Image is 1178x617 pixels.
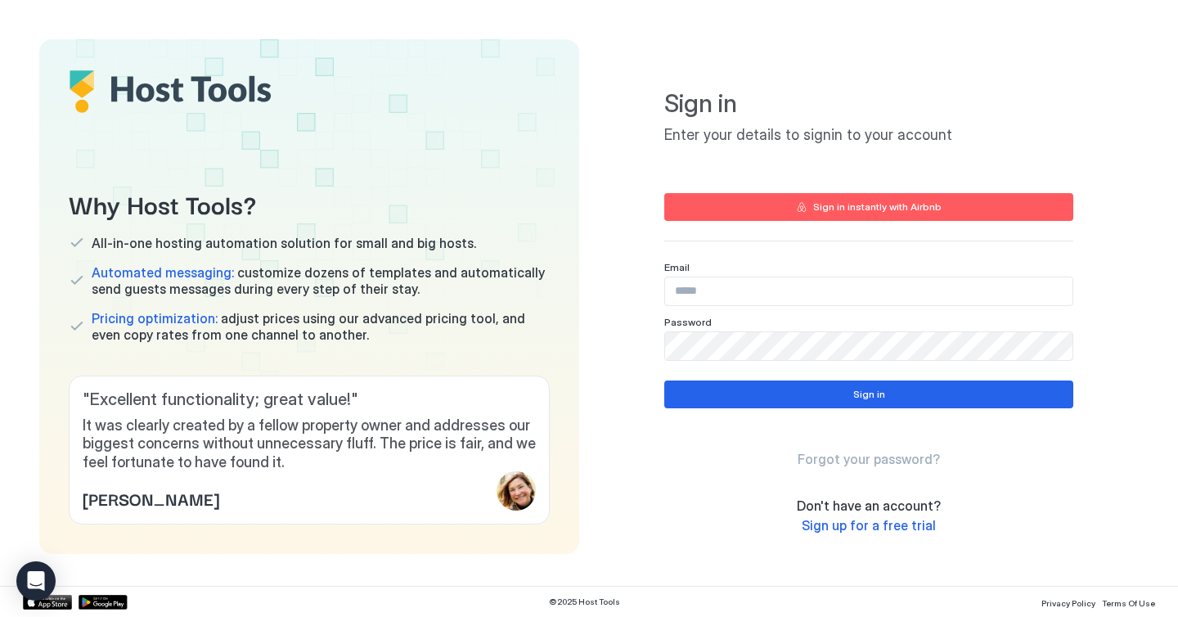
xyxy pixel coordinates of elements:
input: Input Field [665,332,1072,360]
a: Forgot your password? [798,451,940,468]
div: Sign in [853,387,885,402]
span: Sign in [664,88,1073,119]
div: profile [497,471,536,511]
div: Sign in instantly with Airbnb [813,200,942,214]
button: Sign in [664,381,1073,408]
span: Automated messaging: [92,264,234,281]
span: adjust prices using our advanced pricing tool, and even copy rates from one channel to another. [92,310,550,343]
span: Email [664,261,690,273]
span: All-in-one hosting automation solution for small and big hosts. [92,235,476,251]
span: Pricing optimization: [92,310,218,327]
span: Terms Of Use [1102,598,1155,608]
span: " Excellent functionality; great value! " [83,390,536,410]
span: Why Host Tools? [69,185,550,222]
a: Sign up for a free trial [802,517,936,534]
span: Sign up for a free trial [802,517,936,534]
span: Forgot your password? [798,451,940,467]
a: Terms Of Use [1102,593,1155,610]
a: App Store [23,595,72,610]
span: © 2025 Host Tools [549,597,620,607]
input: Input Field [665,277,1072,305]
span: Privacy Policy [1041,598,1095,608]
span: customize dozens of templates and automatically send guests messages during every step of their s... [92,264,550,297]
span: Enter your details to signin to your account [664,126,1073,145]
span: Don't have an account? [797,498,941,514]
span: It was clearly created by a fellow property owner and addresses our biggest concerns without unne... [83,417,536,472]
a: Privacy Policy [1041,593,1095,610]
div: Open Intercom Messenger [16,561,56,601]
span: [PERSON_NAME] [83,486,219,511]
a: Google Play Store [79,595,128,610]
span: Password [664,316,712,328]
button: Sign in instantly with Airbnb [664,193,1073,221]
